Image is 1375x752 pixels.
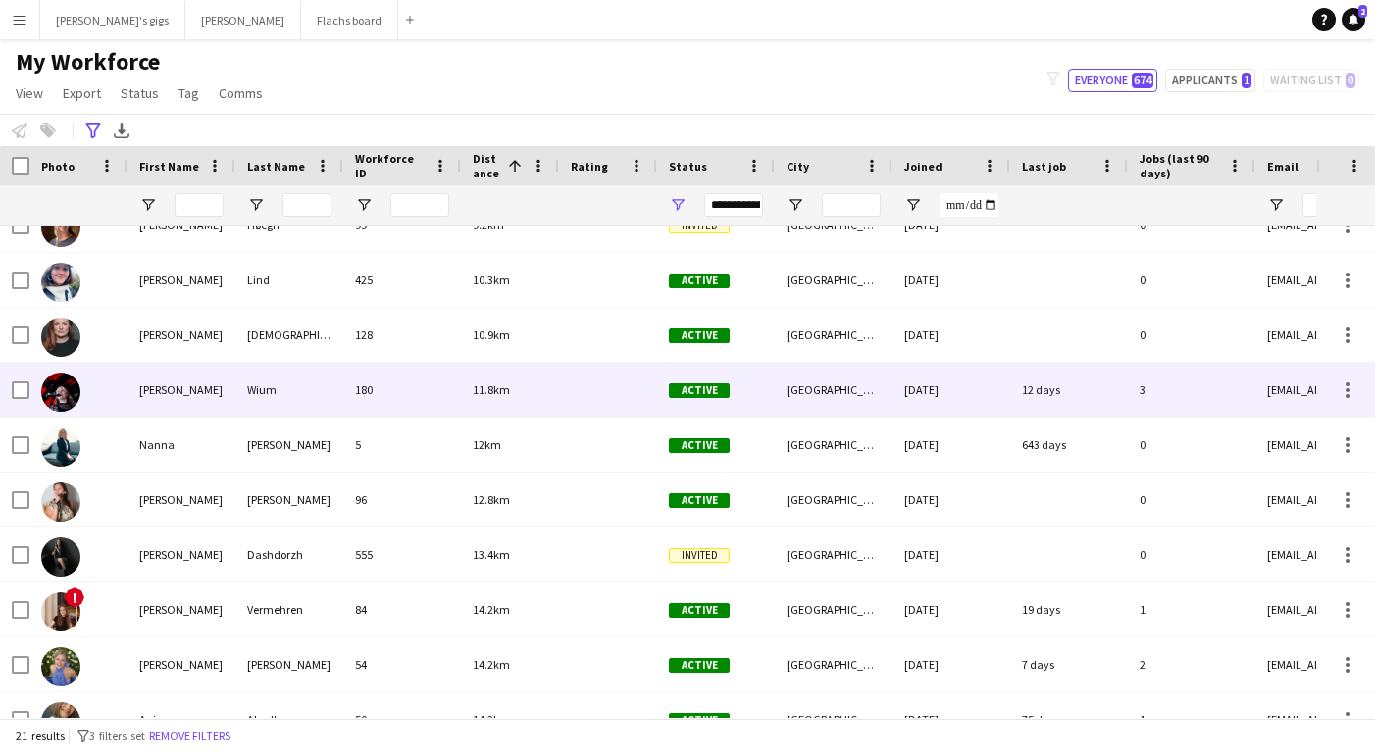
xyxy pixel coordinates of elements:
div: [PERSON_NAME] [127,253,235,307]
div: [GEOGRAPHIC_DATA] [775,363,892,417]
div: 425 [343,253,461,307]
div: [DATE] [892,692,1010,746]
input: Joined Filter Input [940,193,998,217]
img: Nadia Dashdorzh [41,537,80,577]
span: 1 [1242,73,1251,88]
span: Jobs (last 90 days) [1140,151,1220,180]
a: Status [113,80,167,106]
div: [PERSON_NAME] [127,363,235,417]
img: Nanna Bottos [41,427,80,467]
div: Dashdorzh [235,527,343,581]
button: Flachs board [301,1,398,39]
div: 0 [1128,418,1255,472]
div: 643 days [1010,418,1128,472]
div: 0 [1128,527,1255,581]
div: [GEOGRAPHIC_DATA] [775,198,892,252]
div: 50 [343,692,461,746]
span: Photo [41,159,75,174]
a: Tag [171,80,207,106]
img: Louise Høegh [41,208,80,247]
div: [GEOGRAPHIC_DATA] [775,473,892,526]
div: [DATE] [892,198,1010,252]
span: Status [121,84,159,102]
button: Everyone674 [1068,69,1157,92]
div: 0 [1128,253,1255,307]
div: Wium [235,363,343,417]
span: Invited [669,219,730,233]
button: Open Filter Menu [1267,196,1285,214]
div: 75 days [1010,692,1128,746]
button: Open Filter Menu [669,196,687,214]
input: Workforce ID Filter Input [390,193,449,217]
input: City Filter Input [822,193,881,217]
img: Anja Akselbo [41,702,80,741]
span: Export [63,84,101,102]
div: [PERSON_NAME] [127,637,235,691]
input: Last Name Filter Input [282,193,331,217]
div: [PERSON_NAME] [127,527,235,581]
div: 19 days [1010,582,1128,636]
span: 3 filters set [89,728,145,743]
div: Akselbo [235,692,343,746]
div: 0 [1128,198,1255,252]
div: [DATE] [892,473,1010,526]
input: First Name Filter Input [175,193,224,217]
button: Open Filter Menu [904,196,922,214]
span: Invited [669,548,730,563]
div: [DATE] [892,418,1010,472]
span: 674 [1132,73,1153,88]
div: [GEOGRAPHIC_DATA] [775,418,892,472]
div: [DATE] [892,582,1010,636]
span: Tag [178,84,199,102]
div: Lind [235,253,343,307]
span: 11.8km [473,382,510,397]
span: My Workforce [16,47,160,76]
div: [GEOGRAPHIC_DATA] [775,692,892,746]
button: Open Filter Menu [355,196,373,214]
app-action-btn: Advanced filters [81,119,105,142]
span: View [16,84,43,102]
div: [PERSON_NAME] [235,637,343,691]
span: ! [65,587,84,607]
div: Anja [127,692,235,746]
span: 12.8km [473,492,510,507]
div: [PERSON_NAME] [235,473,343,526]
div: [GEOGRAPHIC_DATA] [775,637,892,691]
div: [PERSON_NAME] [127,308,235,362]
span: Active [669,493,730,508]
div: 3 [1128,363,1255,417]
div: 0 [1128,473,1255,526]
div: [PERSON_NAME] [235,418,343,472]
div: 1 [1128,582,1255,636]
div: [GEOGRAPHIC_DATA] [775,582,892,636]
button: Remove filters [145,726,234,747]
span: 2 [1358,5,1367,18]
span: Active [669,438,730,453]
img: Marie Helmer Mørck [41,647,80,686]
span: Active [669,713,730,727]
span: 14.2km [473,712,510,727]
a: View [8,80,51,106]
div: 180 [343,363,461,417]
div: Vermehren [235,582,343,636]
button: Open Filter Menu [787,196,804,214]
span: City [787,159,809,174]
span: First Name [139,159,199,174]
span: Rating [571,159,608,174]
span: Active [669,328,730,343]
img: Susanne Wium [41,373,80,412]
div: [GEOGRAPHIC_DATA] [775,527,892,581]
div: 7 days [1010,637,1128,691]
div: [PERSON_NAME] [127,582,235,636]
button: [PERSON_NAME]'s gigs [40,1,185,39]
span: Last Name [247,159,305,174]
span: Joined [904,159,942,174]
div: [DATE] [892,308,1010,362]
button: Open Filter Menu [139,196,157,214]
span: Email [1267,159,1299,174]
a: Export [55,80,109,106]
span: 10.9km [473,327,510,342]
div: 12 days [1010,363,1128,417]
span: Active [669,383,730,398]
span: Active [669,658,730,673]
